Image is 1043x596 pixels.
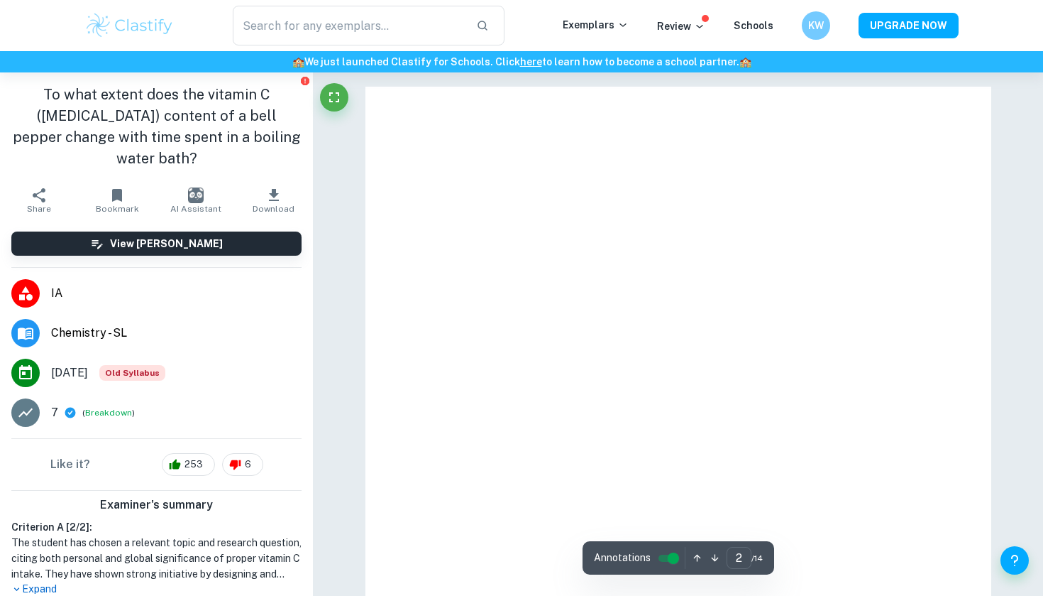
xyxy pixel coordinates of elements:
[51,364,88,381] span: [DATE]
[188,188,204,203] img: AI Assistant
[51,404,58,421] p: 7
[11,519,302,535] h6: Criterion A [ 2 / 2 ]:
[27,204,51,214] span: Share
[292,56,304,67] span: 🏫
[11,232,302,256] button: View [PERSON_NAME]
[99,365,165,381] span: Old Syllabus
[253,204,294,214] span: Download
[96,204,139,214] span: Bookmark
[3,54,1040,70] h6: We just launched Clastify for Schools. Click to learn how to become a school partner.
[11,535,302,582] h1: The student has chosen a relevant topic and research question, citing both personal and global si...
[320,83,348,112] button: Fullscreen
[82,406,135,420] span: ( )
[11,84,302,169] h1: To what extent does the vitamin C ([MEDICAL_DATA]) content of a bell pepper change with time spen...
[739,56,751,67] span: 🏫
[751,552,763,565] span: / 14
[657,18,705,34] p: Review
[808,18,824,33] h6: KW
[802,11,830,40] button: KW
[78,180,156,220] button: Bookmark
[51,325,302,342] span: Chemistry - SL
[222,453,263,476] div: 6
[170,204,221,214] span: AI Assistant
[99,365,165,381] div: Starting from the May 2025 session, the Chemistry IA requirements have changed. It's OK to refer ...
[233,6,465,45] input: Search for any exemplars...
[520,56,542,67] a: here
[110,236,223,251] h6: View [PERSON_NAME]
[237,457,259,472] span: 6
[50,456,90,473] h6: Like it?
[734,20,773,31] a: Schools
[84,11,175,40] img: Clastify logo
[235,180,313,220] button: Download
[157,180,235,220] button: AI Assistant
[162,453,215,476] div: 253
[299,75,310,86] button: Report issue
[177,457,211,472] span: 253
[563,17,629,33] p: Exemplars
[51,285,302,302] span: IA
[6,497,307,514] h6: Examiner's summary
[1000,546,1029,575] button: Help and Feedback
[859,13,959,38] button: UPGRADE NOW
[85,406,132,419] button: Breakdown
[594,551,651,565] span: Annotations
